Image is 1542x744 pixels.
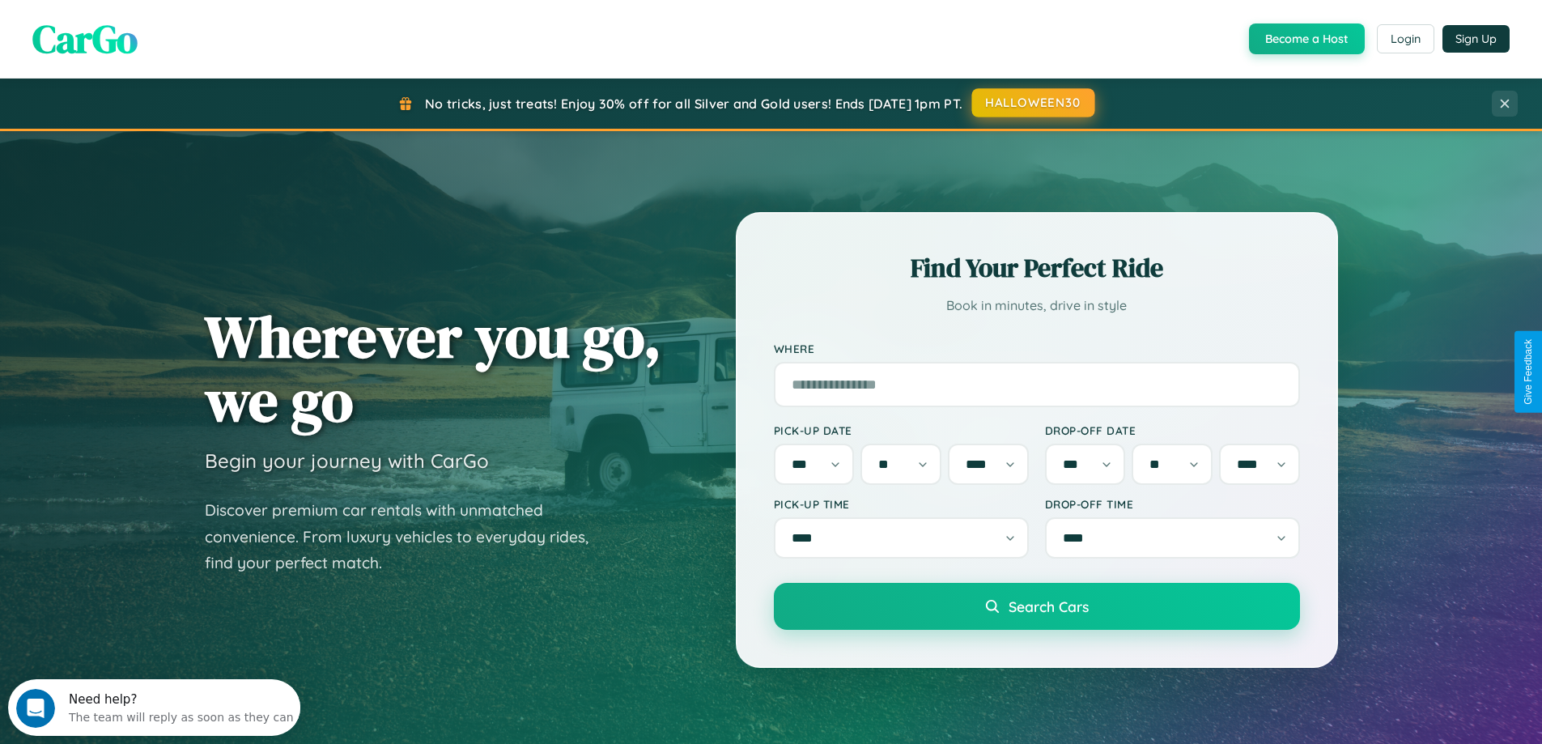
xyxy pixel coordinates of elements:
[1045,423,1300,437] label: Drop-off Date
[205,304,661,432] h1: Wherever you go, we go
[774,250,1300,286] h2: Find Your Perfect Ride
[1442,25,1510,53] button: Sign Up
[16,689,55,728] iframe: Intercom live chat
[774,294,1300,317] p: Book in minutes, drive in style
[8,679,300,736] iframe: Intercom live chat discovery launcher
[1249,23,1365,54] button: Become a Host
[1045,497,1300,511] label: Drop-off Time
[972,88,1095,117] button: HALLOWEEN30
[61,14,286,27] div: Need help?
[1523,339,1534,405] div: Give Feedback
[774,423,1029,437] label: Pick-up Date
[205,497,610,576] p: Discover premium car rentals with unmatched convenience. From luxury vehicles to everyday rides, ...
[774,583,1300,630] button: Search Cars
[61,27,286,44] div: The team will reply as soon as they can
[774,497,1029,511] label: Pick-up Time
[205,449,489,473] h3: Begin your journey with CarGo
[1377,24,1434,53] button: Login
[1009,597,1089,615] span: Search Cars
[425,96,962,112] span: No tricks, just treats! Enjoy 30% off for all Silver and Gold users! Ends [DATE] 1pm PT.
[32,12,138,66] span: CarGo
[774,342,1300,355] label: Where
[6,6,301,51] div: Open Intercom Messenger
